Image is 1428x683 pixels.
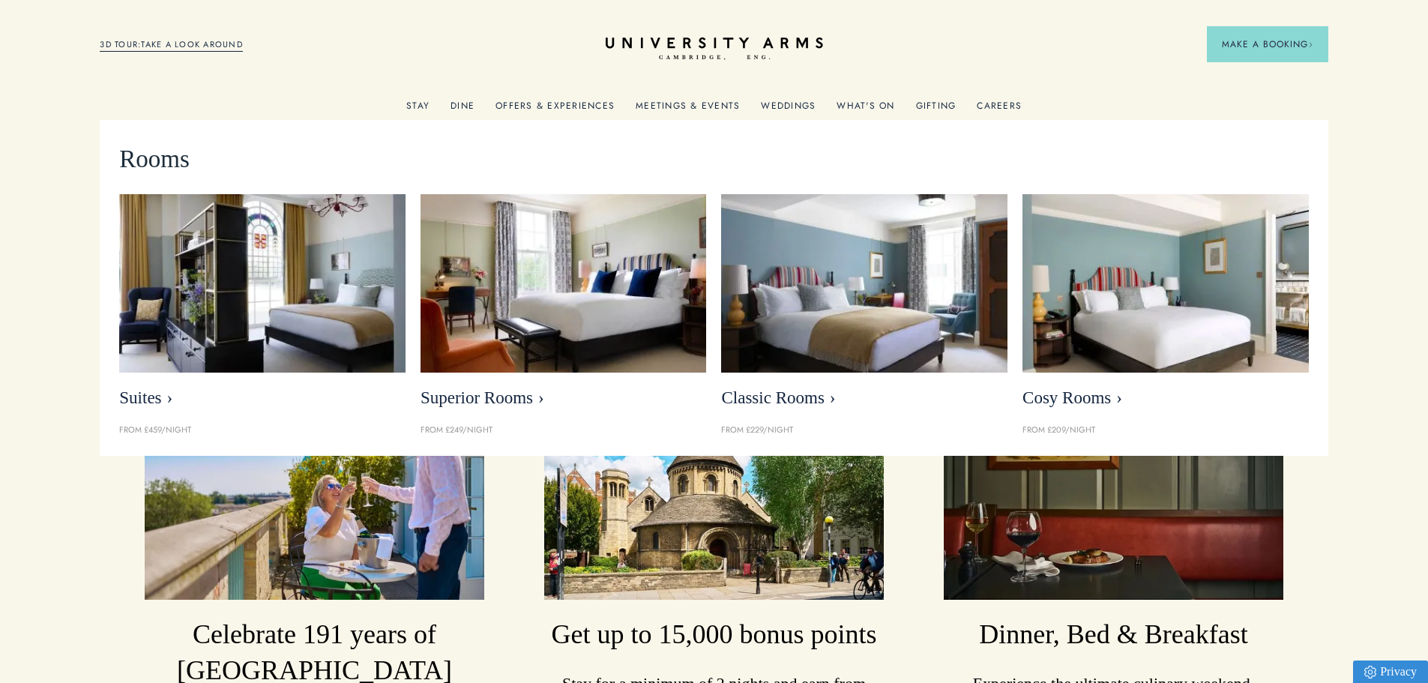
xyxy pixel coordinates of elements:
[145,373,483,600] img: image-06b67da7cef3647c57b18f70ec17f0183790af67-6000x4000-jpg
[944,617,1283,653] h3: Dinner, Bed & Breakfast
[1222,37,1313,51] span: Make a Booking
[1022,194,1309,416] a: image-0c4e569bfe2498b75de12d7d88bf10a1f5f839d4-400x250-jpg Cosy Rooms
[119,388,406,409] span: Suites
[100,38,243,52] a: 3D TOUR:TAKE A LOOK AROUND
[1308,42,1313,47] img: Arrow icon
[944,373,1283,600] img: image-a84cd6be42fa7fc105742933f10646be5f14c709-3000x2000-jpg
[636,100,740,120] a: Meetings & Events
[119,194,406,373] img: image-21e87f5add22128270780cf7737b92e839d7d65d-400x250-jpg
[544,617,883,653] h3: Get up to 15,000 bonus points
[1022,424,1309,437] p: From £209/night
[1364,666,1376,679] img: Privacy
[1353,661,1428,683] a: Privacy
[1207,26,1328,62] button: Make a BookingArrow icon
[1022,388,1309,409] span: Cosy Rooms
[977,100,1022,120] a: Careers
[606,37,823,61] a: Home
[495,100,615,120] a: Offers & Experiences
[721,424,1007,437] p: From £229/night
[421,194,707,373] img: image-5bdf0f703dacc765be5ca7f9d527278f30b65e65-400x250-jpg
[761,100,816,120] a: Weddings
[721,194,1007,416] a: image-7eccef6fe4fe90343db89eb79f703814c40db8b4-400x250-jpg Classic Rooms
[451,100,475,120] a: Dine
[119,139,190,179] span: Rooms
[119,424,406,437] p: From £459/night
[421,424,707,437] p: From £249/night
[119,194,406,416] a: image-21e87f5add22128270780cf7737b92e839d7d65d-400x250-jpg Suites
[421,388,707,409] span: Superior Rooms
[421,194,707,416] a: image-5bdf0f703dacc765be5ca7f9d527278f30b65e65-400x250-jpg Superior Rooms
[1022,194,1309,373] img: image-0c4e569bfe2498b75de12d7d88bf10a1f5f839d4-400x250-jpg
[721,194,1007,373] img: image-7eccef6fe4fe90343db89eb79f703814c40db8b4-400x250-jpg
[406,100,430,120] a: Stay
[837,100,894,120] a: What's On
[721,388,1007,409] span: Classic Rooms
[916,100,956,120] a: Gifting
[544,373,883,600] img: image-a169143ac3192f8fe22129d7686b8569f7c1e8bc-2500x1667-jpg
